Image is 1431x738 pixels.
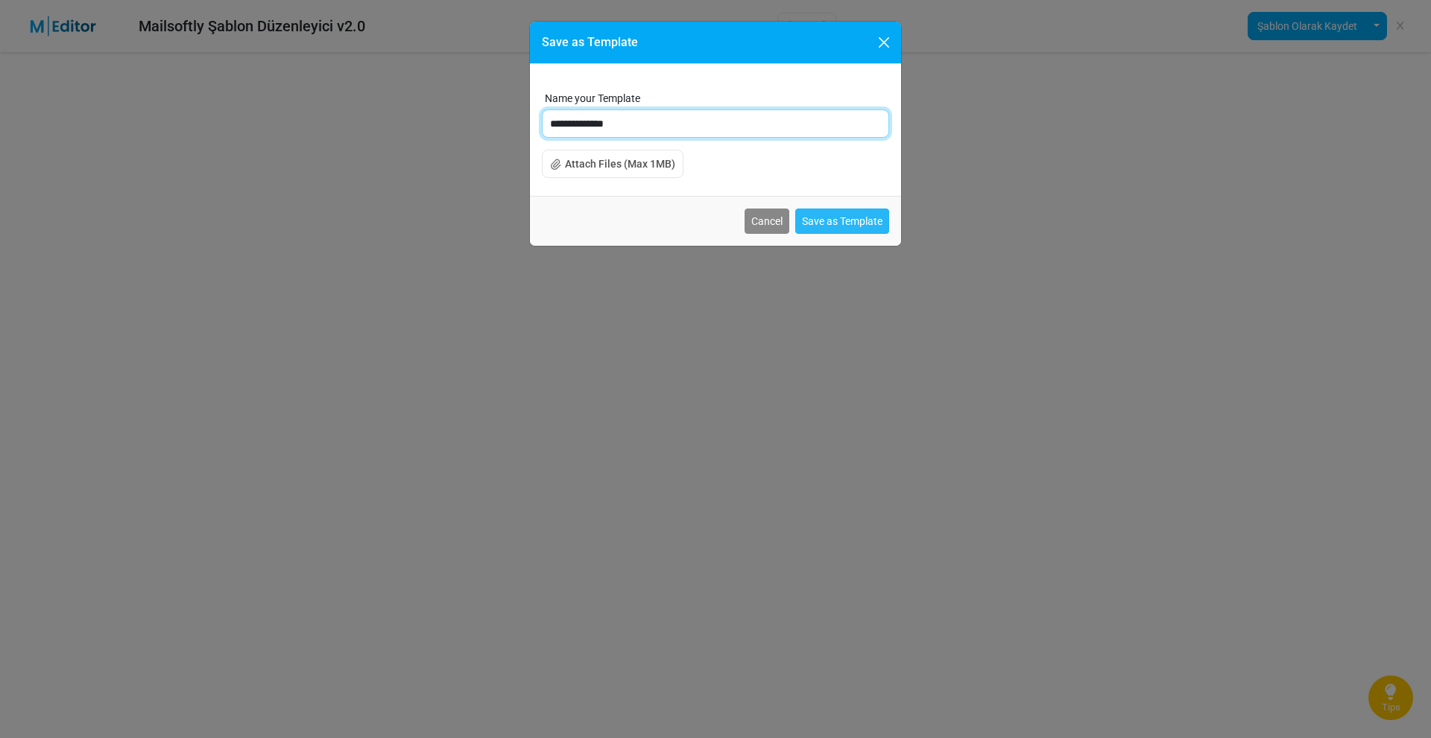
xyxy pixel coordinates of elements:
label: Name your Template [542,91,640,106]
button: Attach Files (Max 1MB) [542,150,683,178]
button: Close [873,31,895,54]
button: Cancel [745,209,789,234]
h6: Save as Template [542,34,638,51]
button: Save as Template [795,209,889,234]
